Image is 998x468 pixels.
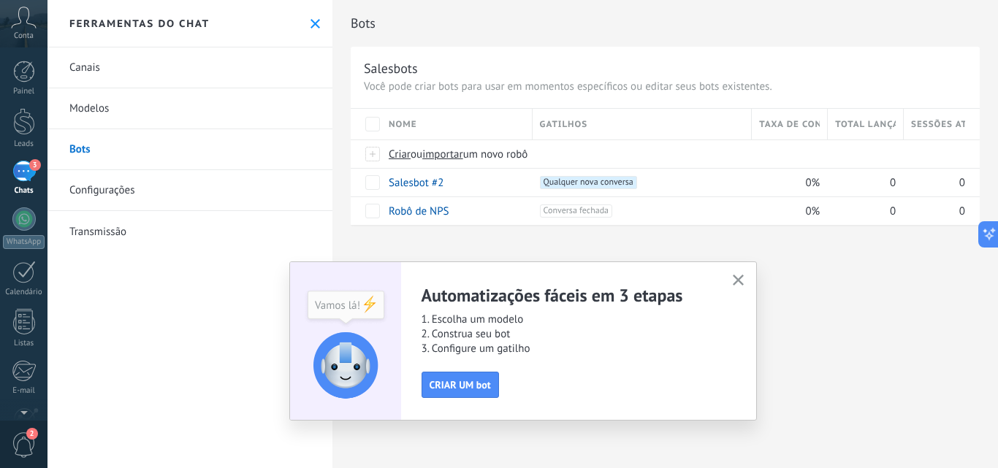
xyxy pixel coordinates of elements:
h2: Bots [351,9,980,38]
div: Listas [3,339,45,348]
span: Conversa fechada [540,204,612,218]
div: 0 [904,169,965,196]
span: 3. Configure um gatilho [422,342,715,356]
a: Modelos [47,88,332,129]
div: Painel [3,87,45,96]
button: CRIAR UM bot [422,372,499,398]
span: CRIAR UM bot [430,380,491,390]
span: importar [422,147,463,161]
span: ou [411,147,422,161]
a: Bots [47,129,332,170]
span: 0% [805,204,820,218]
span: 0 [959,204,965,218]
p: Você pode criar bots para usar em momentos específicos ou editar seus bots existentes. [364,80,967,93]
span: Taxa de conversão [759,118,820,131]
span: Conta [14,31,34,41]
div: 0% [752,169,820,196]
div: 0 [904,197,965,225]
div: 0 [828,169,896,196]
h2: Ferramentas do chat [69,17,210,30]
span: 0 [890,204,896,218]
a: Transmissão [47,211,332,252]
a: Salesbot #2 [389,176,443,190]
div: Salesbots [364,60,418,77]
div: 0 [828,197,896,225]
span: 0 [890,176,896,190]
span: Qualquer nova conversa [540,176,637,189]
div: Leads [3,139,45,149]
span: 3 [29,159,41,171]
div: Bots [904,140,965,168]
div: E-mail [3,386,45,396]
span: Criar [389,147,411,161]
a: Canais [47,47,332,88]
span: 2 [26,428,38,440]
a: Robô de NPS [389,204,449,218]
span: 0 [959,176,965,190]
span: 0% [805,176,820,190]
span: Gatilhos [540,118,588,131]
span: um novo robô [463,147,528,161]
div: 0% [752,197,820,225]
span: 1. Escolha um modelo [422,312,715,327]
div: WhatsApp [3,235,45,249]
span: Sessões ativas [911,118,965,131]
div: Chats [3,186,45,196]
span: 2. Construa seu bot [422,327,715,342]
div: Calendário [3,288,45,297]
span: Nome [389,118,417,131]
a: Configurações [47,170,332,211]
span: Total lançado [835,118,896,131]
h2: Automatizações fáceis em 3 etapas [422,284,715,307]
